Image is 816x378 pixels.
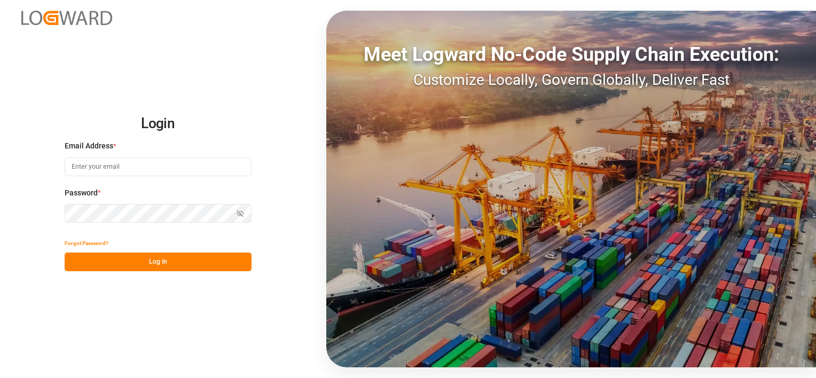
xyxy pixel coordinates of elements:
[65,234,108,253] button: Forgot Password?
[65,140,113,152] span: Email Address
[65,253,252,271] button: Log In
[65,187,98,199] span: Password
[21,11,112,25] img: Logward_new_orange.png
[326,69,816,91] div: Customize Locally, Govern Globally, Deliver Fast
[65,157,252,176] input: Enter your email
[326,40,816,69] div: Meet Logward No-Code Supply Chain Execution:
[65,107,252,141] h2: Login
